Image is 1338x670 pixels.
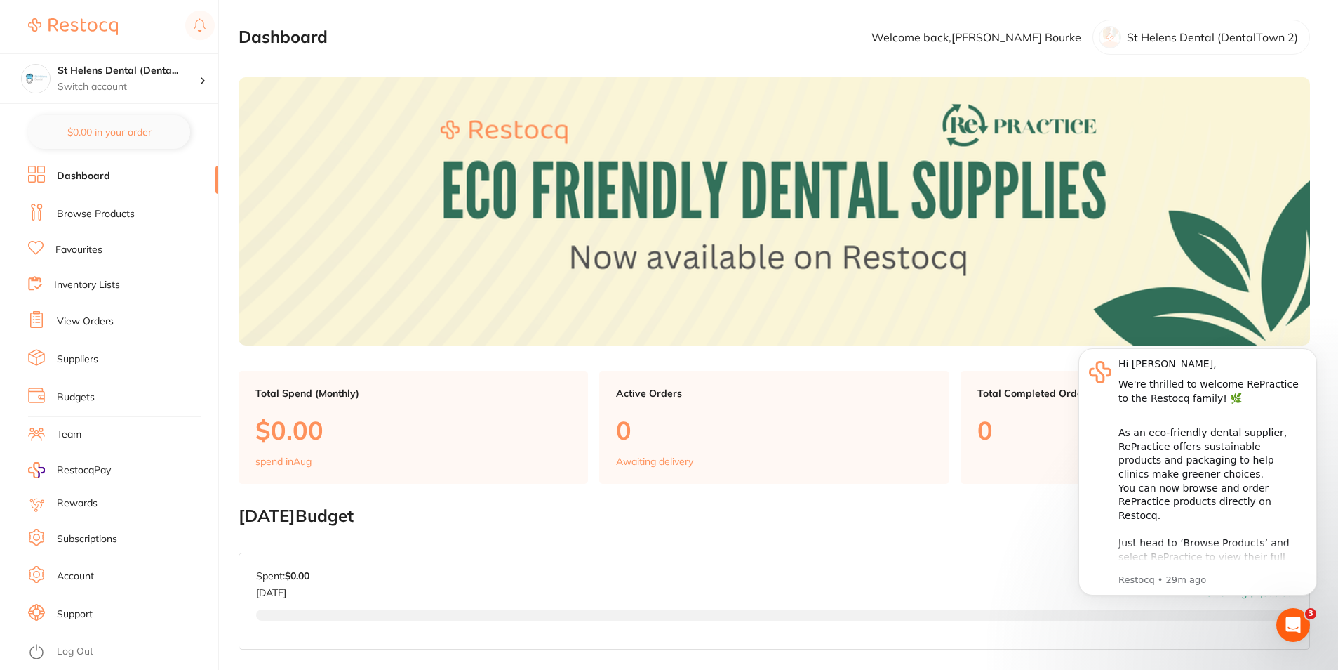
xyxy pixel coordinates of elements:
[57,497,98,511] a: Rewards
[616,456,693,467] p: Awaiting delivery
[616,388,932,399] p: Active Orders
[57,353,98,367] a: Suppliers
[57,645,93,659] a: Log Out
[1057,327,1338,632] iframe: Intercom notifications message
[28,462,111,478] a: RestocqPay
[256,582,309,598] p: [DATE]
[871,31,1081,44] p: Welcome back, [PERSON_NAME] Bourke
[57,607,93,622] a: Support
[22,65,50,93] img: St Helens Dental (DentalTown 2)
[1127,31,1298,44] p: St Helens Dental (DentalTown 2)
[977,416,1293,445] p: 0
[57,169,110,183] a: Dashboard
[57,428,81,442] a: Team
[28,11,118,43] a: Restocq Logo
[57,315,114,329] a: View Orders
[239,371,588,485] a: Total Spend (Monthly)$0.00spend inAug
[977,388,1293,399] p: Total Completed Orders
[239,27,328,47] h2: Dashboard
[255,456,312,467] p: spend in Aug
[57,390,95,405] a: Budgets
[57,570,94,584] a: Account
[255,388,571,399] p: Total Spend (Monthly)
[28,641,214,664] button: Log Out
[1276,608,1310,642] iframe: Intercom live chat
[58,80,199,94] p: Switch account
[28,18,118,35] img: Restocq Logo
[54,278,120,292] a: Inventory Lists
[28,462,45,478] img: RestocqPay
[616,416,932,445] p: 0
[28,115,190,149] button: $0.00 in your order
[58,64,199,78] h4: St Helens Dental (DentalTown 2)
[256,570,309,582] p: Spent:
[239,506,1310,526] h2: [DATE] Budget
[239,77,1310,346] img: Dashboard
[961,371,1310,485] a: Total Completed Orders0
[57,207,135,221] a: Browse Products
[57,464,111,478] span: RestocqPay
[57,532,117,546] a: Subscriptions
[1305,608,1316,619] span: 3
[285,570,309,582] strong: $0.00
[599,371,949,485] a: Active Orders0Awaiting delivery
[255,416,571,445] p: $0.00
[55,243,102,257] a: Favourites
